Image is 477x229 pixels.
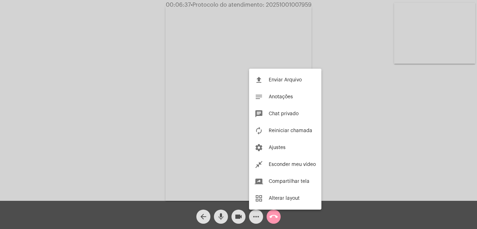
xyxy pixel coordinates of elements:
[255,143,263,152] mat-icon: settings
[255,76,263,84] mat-icon: file_upload
[255,93,263,101] mat-icon: notes
[255,177,263,186] mat-icon: screen_share
[269,111,299,116] span: Chat privado
[269,179,309,184] span: Compartilhar tela
[269,94,293,99] span: Anotações
[269,162,316,167] span: Esconder meu vídeo
[269,78,302,82] span: Enviar Arquivo
[255,110,263,118] mat-icon: chat
[269,128,312,133] span: Reiniciar chamada
[255,126,263,135] mat-icon: autorenew
[255,194,263,203] mat-icon: grid_view
[269,145,286,150] span: Ajustes
[269,196,300,201] span: Alterar layout
[255,160,263,169] mat-icon: close_fullscreen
